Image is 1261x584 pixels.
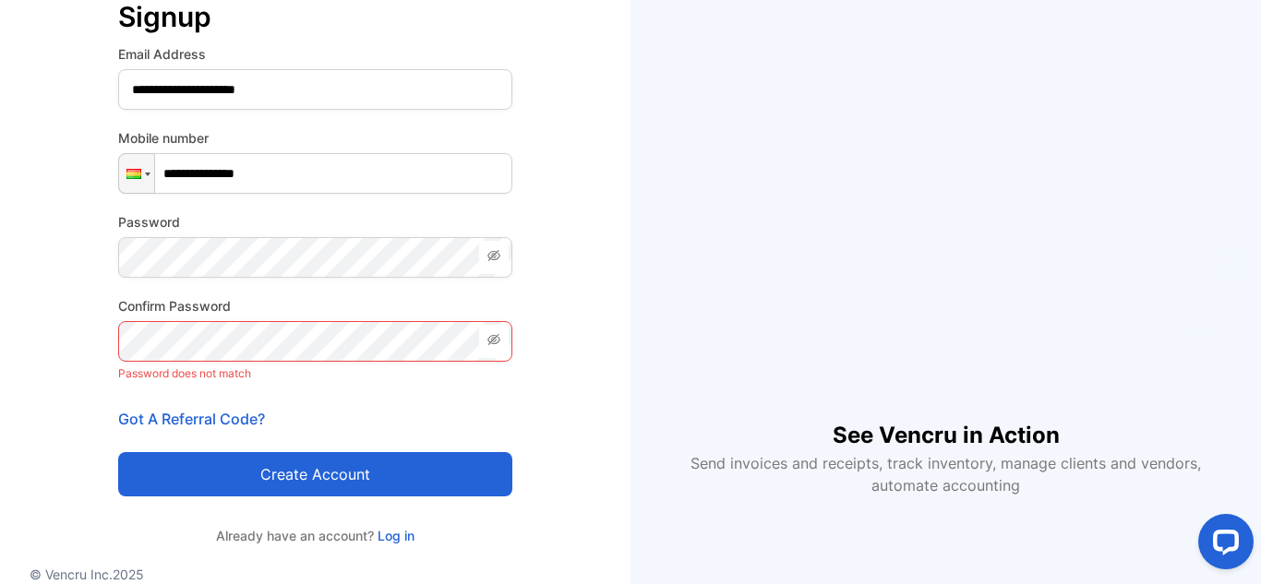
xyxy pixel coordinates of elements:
label: Confirm Password [118,296,512,316]
h1: See Vencru in Action [833,389,1060,452]
p: Password does not match [118,362,512,386]
button: Create account [118,452,512,496]
p: Already have an account? [118,526,512,545]
iframe: LiveChat chat widget [1183,507,1261,584]
div: Bolivia: + 591 [119,154,154,193]
label: Password [118,212,512,232]
p: Got A Referral Code? [118,408,512,430]
iframe: YouTube video player [693,89,1197,389]
label: Mobile number [118,128,512,148]
p: Send invoices and receipts, track inventory, manage clients and vendors, automate accounting [680,452,1212,496]
label: Email Address [118,44,512,64]
a: Log in [374,528,414,543]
